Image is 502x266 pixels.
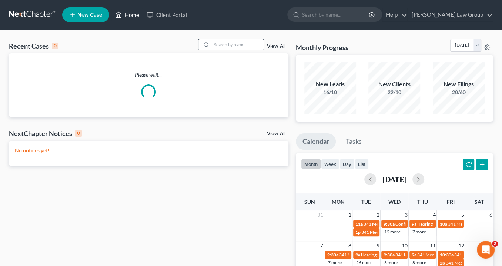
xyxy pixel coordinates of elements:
span: 8 [348,241,352,250]
h2: [DATE] [382,175,406,183]
a: +7 more [325,260,341,265]
span: 341 Meeting for [PERSON_NAME] [364,221,430,227]
span: 341 Meeting for [PERSON_NAME] & [PERSON_NAME] [339,252,445,257]
span: 10a [440,221,447,227]
span: Thu [417,199,428,205]
div: NextChapter Notices [9,129,82,138]
span: 4 [432,210,436,219]
span: 9 [376,241,380,250]
a: +3 more [382,260,398,265]
a: Client Portal [143,8,191,21]
a: +8 more [410,260,426,265]
span: 3 [404,210,408,219]
span: 341 Meeting for [PERSON_NAME] [417,252,484,257]
a: Calendar [296,133,336,150]
button: month [301,159,321,169]
span: Mon [331,199,344,205]
div: Recent Cases [9,41,58,50]
span: 9:30a [327,252,338,257]
span: 1p [355,229,361,235]
p: No notices yet! [15,147,282,154]
span: Hearing for [PERSON_NAME] [361,252,419,257]
button: day [339,159,355,169]
span: 6 [489,210,493,219]
span: 31 [316,210,324,219]
a: [PERSON_NAME] Law Group [408,8,493,21]
a: View All [267,44,285,49]
span: 9a [355,252,360,257]
a: Home [111,8,143,21]
span: 12 [457,241,465,250]
span: 7 [319,241,324,250]
a: Tasks [339,133,368,150]
button: week [321,159,339,169]
div: 22/10 [368,89,420,96]
span: 9a [412,221,416,227]
span: Fri [447,199,455,205]
div: New Filings [433,80,485,89]
input: Search by name... [212,39,264,50]
span: 10 [401,241,408,250]
button: list [355,159,369,169]
div: New Leads [304,80,356,89]
span: 10:30a [440,252,454,257]
span: 2 [376,210,380,219]
iframe: Intercom live chat [477,241,495,259]
a: +26 more [354,260,372,265]
span: Wed [388,199,401,205]
div: 16/10 [304,89,356,96]
a: +7 more [410,229,426,235]
span: 2 [492,241,498,247]
span: Tue [361,199,371,205]
span: 1 [348,210,352,219]
span: 11a [355,221,363,227]
div: 20/60 [433,89,485,96]
span: 341 Meeting for [PERSON_NAME] [361,229,428,235]
a: View All [267,131,285,136]
span: Sun [304,199,315,205]
span: 9:30a [384,221,395,227]
a: +12 more [382,229,401,235]
span: 5 [460,210,465,219]
a: Help [382,8,407,21]
h3: Monthly Progress [296,43,348,52]
span: Sat [474,199,483,205]
div: 0 [75,130,82,137]
span: New Case [77,12,102,18]
input: Search by name... [302,8,370,21]
span: 9:30a [384,252,395,257]
span: 2p [440,260,445,266]
span: 341 Meeting for [PERSON_NAME] [395,252,462,257]
span: 11 [429,241,436,250]
p: Please wait... [9,71,288,79]
span: Confirmation Hearing for [PERSON_NAME] [395,221,480,227]
div: 0 [52,43,58,49]
span: 9a [412,252,416,257]
div: New Clients [368,80,420,89]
